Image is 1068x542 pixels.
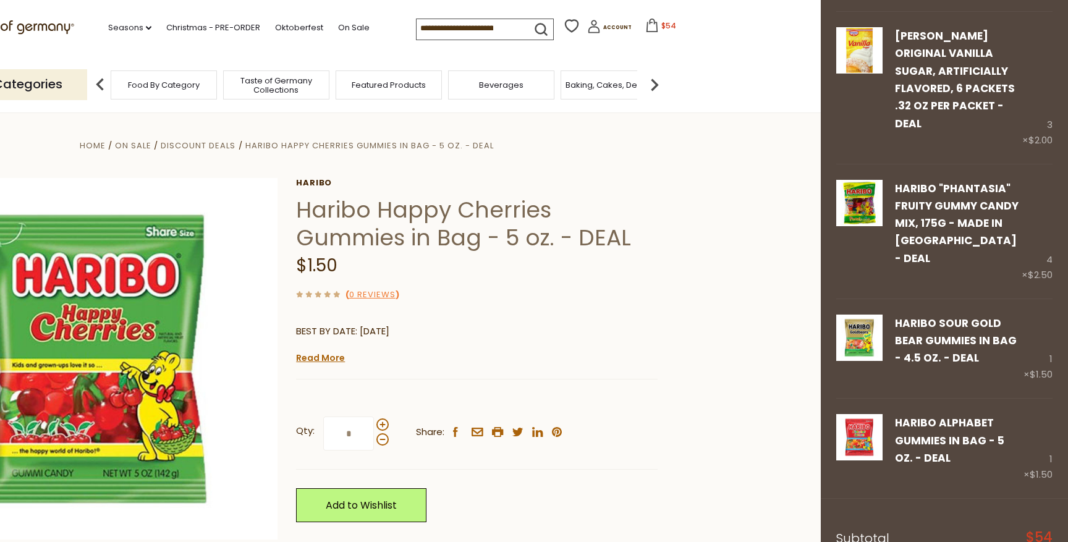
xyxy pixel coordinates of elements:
a: [PERSON_NAME] Original Vanilla Sugar, Artificially Flavored, 6 packets .32 oz per packet - DEAL [895,28,1015,131]
a: Christmas - PRE-ORDER [166,21,260,35]
input: Qty: [323,417,374,451]
a: Seasons [108,21,151,35]
span: Account [603,24,632,31]
img: next arrow [642,72,667,97]
a: 0 Reviews [349,289,396,302]
a: Account [587,20,632,38]
img: Dr. Oetker Original Vanilla Sugar, Artificially Flavored, 6 packets .32 oz per packet - DEAL [836,27,883,74]
a: Oktoberfest [275,21,323,35]
a: On Sale [338,21,370,35]
span: $1.50 [1030,468,1053,481]
div: 4 × [1022,180,1053,283]
a: Read More [296,352,345,364]
div: 1 × [1023,315,1053,383]
span: ( ) [345,289,399,300]
p: BEST BY DATE: [DATE] [296,324,658,339]
span: $1.50 [296,253,337,277]
div: 1 × [1023,414,1053,483]
a: Haribo [296,178,658,188]
a: Haribo Happy Cherries Gummies in Bag - 5 oz. - DEAL [245,140,494,151]
a: Featured Products [352,80,426,90]
img: Haribo Sour Gold Bear Gummies in Bag [836,315,883,361]
a: Haribo "Phantasia" Fruity Gummy Candy Mix, 175g - Made in Germany - DEAL [836,180,883,283]
span: Share: [416,425,444,440]
a: Food By Category [128,80,200,90]
a: On Sale [115,140,151,151]
a: Baking, Cakes, Desserts [566,80,661,90]
div: 3 × [1022,27,1053,148]
h1: Haribo Happy Cherries Gummies in Bag - 5 oz. - DEAL [296,196,658,252]
a: Taste of Germany Collections [227,76,326,95]
span: $2.50 [1028,268,1053,281]
span: $2.00 [1028,133,1053,146]
button: $54 [634,19,687,37]
span: $54 [661,20,676,31]
a: Dr. Oetker Original Vanilla Sugar, Artificially Flavored, 6 packets .32 oz per packet - DEAL [836,27,883,148]
a: Beverages [479,80,523,90]
span: $1.50 [1030,368,1053,381]
a: Haribo Sour Gold Bear Gummies in Bag [836,315,883,383]
a: Haribo Sour Gold Bear Gummies in Bag - 4.5 oz. - DEAL [895,316,1017,366]
strong: Qty: [296,423,315,439]
a: Home [80,140,106,151]
img: Haribo Alphabets Gummies in Bag [836,414,883,460]
a: Haribo Alphabets Gummies in Bag [836,414,883,483]
a: Haribo Alphabet Gummies in Bag - 5 oz. - DEAL [895,415,1004,465]
a: Discount Deals [161,140,235,151]
a: Add to Wishlist [296,488,426,522]
a: Haribo "Phantasia" Fruity Gummy Candy Mix, 175g - Made in [GEOGRAPHIC_DATA] - DEAL [895,181,1019,266]
img: Haribo "Phantasia" Fruity Gummy Candy Mix, 175g - Made in Germany - DEAL [836,180,883,226]
img: previous arrow [88,72,112,97]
